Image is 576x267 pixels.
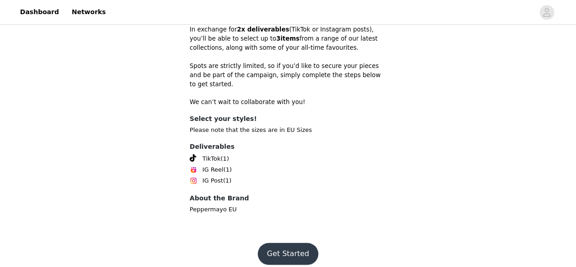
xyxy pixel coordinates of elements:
[66,2,111,22] a: Networks
[190,26,378,51] span: In exchange for (TikTok or Instagram posts), you’ll be able to select up to from a range of our l...
[258,243,318,265] button: Get Started
[223,176,231,185] span: (1)
[280,35,300,42] strong: items
[190,142,387,152] h4: Deliverables
[190,63,381,88] span: Spots are strictly limited, so if you’d like to secure your pieces and be part of the campaign, s...
[190,99,306,105] span: We can’t wait to collaborate with you!
[276,35,280,42] strong: 3
[190,114,387,124] h4: Select your styles!
[190,194,387,203] h4: About the Brand
[190,177,197,184] img: Instagram Icon
[203,165,224,174] span: IG Reel
[237,26,289,33] strong: 2x deliverables
[190,205,387,214] p: Peppermayo EU
[224,165,232,174] span: (1)
[15,2,64,22] a: Dashboard
[203,154,221,163] span: TikTok
[190,166,197,173] img: Instagram Reels Icon
[220,154,229,163] span: (1)
[542,5,551,20] div: avatar
[203,176,223,185] span: IG Post
[190,126,387,135] p: Please note that the sizes are in EU Sizes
